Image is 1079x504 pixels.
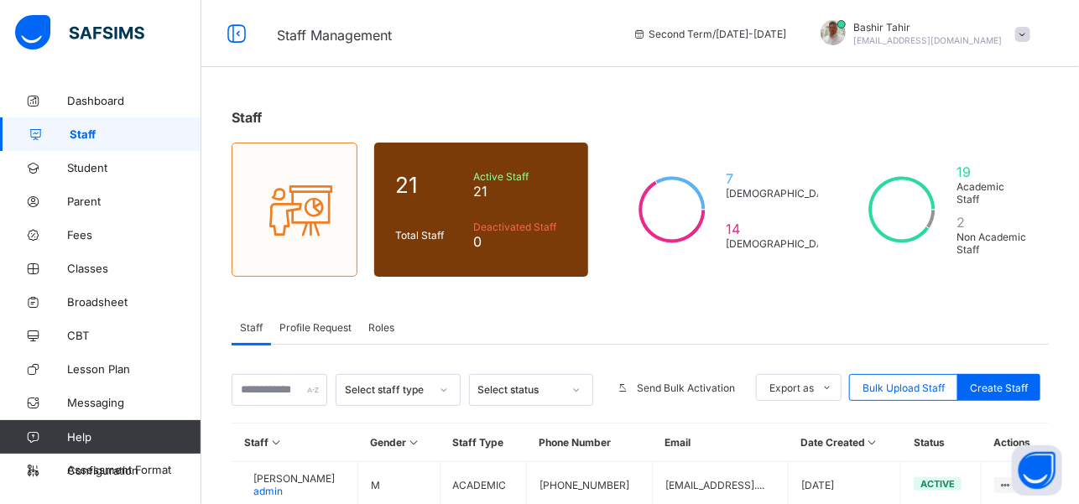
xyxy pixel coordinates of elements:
th: Staff Type [440,423,526,462]
th: Gender [358,423,440,462]
th: Actions [982,423,1049,462]
span: [DEMOGRAPHIC_DATA] [727,237,839,250]
th: Phone Number [526,423,652,462]
span: Active Staff [473,170,567,183]
span: Bashir Tahir [854,21,1003,34]
span: Parent [67,195,201,208]
span: Send Bulk Activation [637,382,735,394]
span: Staff [232,109,262,126]
span: [EMAIL_ADDRESS][DOMAIN_NAME] [854,35,1003,45]
span: Staff Management [277,27,392,44]
span: Help [67,430,201,444]
i: Sort in Ascending Order [865,436,879,449]
i: Sort in Ascending Order [407,436,421,449]
span: Messaging [67,396,201,409]
div: Total Staff [391,225,469,246]
th: Staff [232,423,358,462]
th: Date Created [788,423,901,462]
span: Non Academic Staff [957,231,1028,256]
span: active [920,478,955,490]
span: [DEMOGRAPHIC_DATA] [727,187,839,200]
th: Email [652,423,788,462]
span: CBT [67,329,201,342]
span: Dashboard [67,94,201,107]
button: Open asap [1012,445,1062,496]
div: Select status [478,384,562,397]
i: Sort in Ascending Order [269,436,284,449]
span: Staff [240,321,263,334]
span: Fees [67,228,201,242]
span: admin [253,485,283,497]
div: BashirTahir [804,20,1039,48]
span: 14 [727,221,839,237]
th: Status [901,423,982,462]
span: Export as [769,382,814,394]
span: 21 [473,183,567,200]
span: Deactivated Staff [473,221,567,233]
div: Select staff type [345,384,429,397]
span: session/term information [633,28,787,40]
span: Staff [70,127,201,141]
span: Lesson Plan [67,362,201,376]
span: Bulk Upload Staff [863,382,945,394]
span: Academic Staff [957,180,1028,205]
span: 21 [395,172,465,198]
span: 19 [957,164,1028,180]
span: Classes [67,262,201,275]
span: Roles [368,321,394,334]
span: 0 [473,233,567,250]
span: [PERSON_NAME] [253,472,335,485]
span: Configuration [67,464,201,477]
img: safsims [15,15,144,50]
span: Profile Request [279,321,352,334]
span: 7 [727,170,839,187]
span: Student [67,161,201,174]
span: Create Staff [970,382,1028,394]
span: 2 [957,214,1028,231]
span: Broadsheet [67,295,201,309]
